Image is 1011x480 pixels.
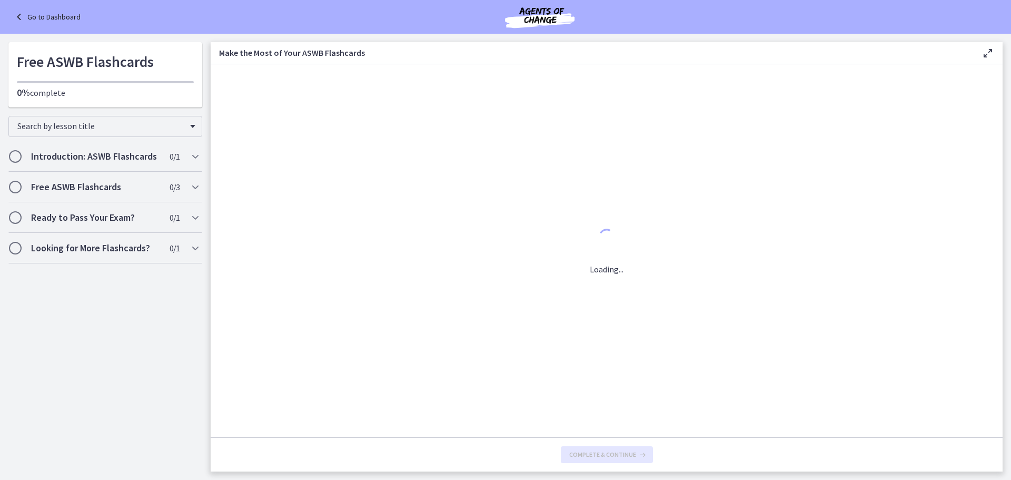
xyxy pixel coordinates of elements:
[31,211,160,224] h2: Ready to Pass Your Exam?
[170,150,180,163] span: 0 / 1
[31,181,160,193] h2: Free ASWB Flashcards
[170,242,180,254] span: 0 / 1
[13,11,81,23] a: Go to Dashboard
[170,211,180,224] span: 0 / 1
[17,51,194,73] h1: Free ASWB Flashcards
[8,116,202,137] div: Search by lesson title
[219,46,965,59] h3: Make the Most of Your ASWB Flashcards
[477,4,603,30] img: Agents of Change Social Work Test Prep
[561,446,653,463] button: Complete & continue
[17,121,185,131] span: Search by lesson title
[17,86,194,99] p: complete
[590,226,623,250] div: 1
[31,150,160,163] h2: Introduction: ASWB Flashcards
[590,263,623,276] p: Loading...
[17,86,30,99] span: 0%
[569,450,636,459] span: Complete & continue
[31,242,160,254] h2: Looking for More Flashcards?
[170,181,180,193] span: 0 / 3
